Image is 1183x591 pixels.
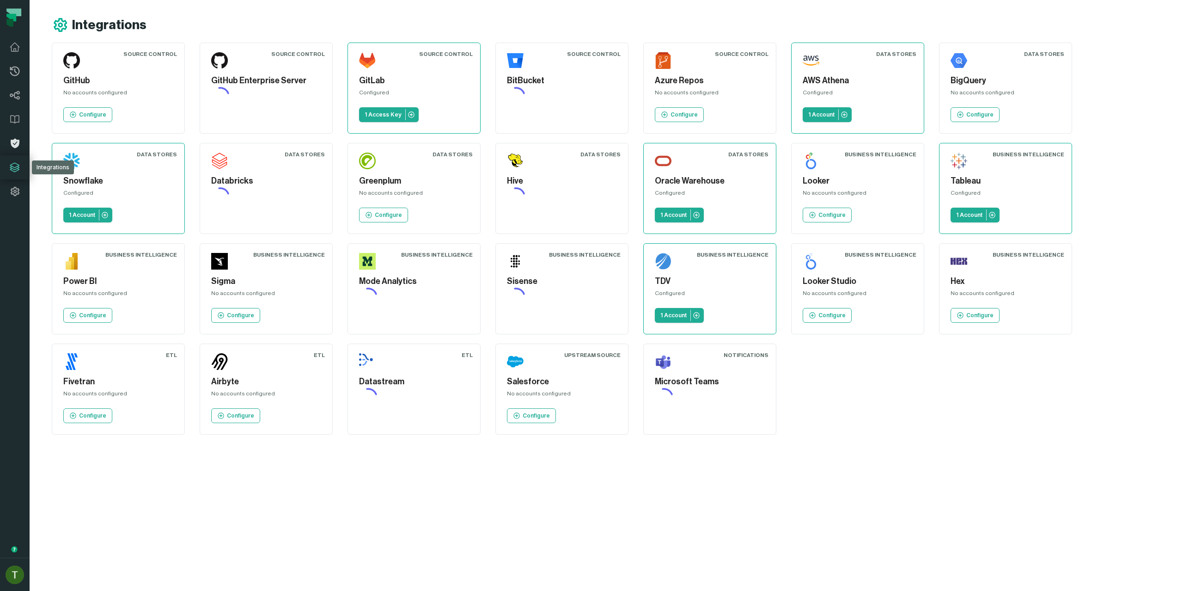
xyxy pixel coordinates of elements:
a: Configure [951,308,1000,323]
h5: Airbyte [211,376,321,388]
p: 1 Access Key [365,111,402,118]
h5: BigQuery [951,74,1061,87]
div: No accounts configured [211,390,321,401]
div: Source Control [123,50,177,58]
div: Configured [63,189,173,200]
div: Data Stores [285,151,325,158]
a: Configure [359,208,408,222]
img: BitBucket [507,52,524,69]
p: 1 Account [660,211,687,219]
h5: Hive [507,175,617,187]
div: Business Intelligence [845,151,916,158]
h5: Snowflake [63,175,173,187]
h5: BitBucket [507,74,617,87]
a: 1 Account [655,308,704,323]
div: Notifications [724,351,768,359]
h5: Databricks [211,175,321,187]
div: Business Intelligence [697,251,768,259]
img: Oracle Warehouse [655,153,671,169]
div: Data Stores [1024,50,1064,58]
div: Business Intelligence [401,251,473,259]
div: Business Intelligence [549,251,621,259]
div: No accounts configured [803,289,913,301]
h5: Microsoft Teams [655,376,765,388]
img: Tableau [951,153,967,169]
div: Data Stores [137,151,177,158]
a: Configure [63,408,112,423]
h5: Tableau [951,175,1061,187]
div: No accounts configured [359,189,469,200]
img: Power BI [63,253,80,270]
img: Mode Analytics [359,253,376,270]
p: Configure [523,412,550,419]
img: AWS Athena [803,52,819,69]
p: Configure [966,111,994,118]
h5: Sisense [507,275,617,288]
p: Configure [375,211,402,219]
img: Airbyte [211,353,228,370]
img: Snowflake [63,153,80,169]
img: GitHub Enterprise Server [211,52,228,69]
p: Configure [79,312,106,319]
a: 1 Account [951,208,1000,222]
h5: TDV [655,275,765,288]
div: No accounts configured [211,289,321,301]
div: Configured [803,89,913,100]
div: Business Intelligence [845,251,916,259]
p: Configure [227,312,254,319]
div: Configured [951,189,1061,200]
div: Data Stores [876,50,916,58]
img: Greenplum [359,153,376,169]
p: Configure [79,412,106,419]
div: No accounts configured [63,89,173,100]
div: Configured [655,289,765,301]
img: Fivetran [63,353,80,370]
img: Salesforce [507,353,524,370]
div: Data Stores [580,151,621,158]
a: Configure [63,308,112,323]
div: No accounts configured [507,390,617,401]
div: Business Intelligence [993,151,1064,158]
img: Datastream [359,353,376,370]
p: Configure [818,211,846,219]
a: Configure [803,208,852,222]
h5: Datastream [359,376,469,388]
h5: Mode Analytics [359,275,469,288]
a: Configure [507,408,556,423]
div: Business Intelligence [993,251,1064,259]
p: Configure [966,312,994,319]
h5: Salesforce [507,376,617,388]
a: Configure [951,107,1000,122]
a: Configure [211,308,260,323]
h5: Azure Repos [655,74,765,87]
div: No accounts configured [63,289,173,301]
div: No accounts configured [803,189,913,200]
a: 1 Account [63,208,112,222]
p: 1 Account [956,211,982,219]
img: Looker [803,153,819,169]
img: Microsoft Teams [655,353,671,370]
p: Configure [671,111,698,118]
img: Azure Repos [655,52,671,69]
a: Configure [63,107,112,122]
img: Sigma [211,253,228,270]
div: Business Intelligence [253,251,325,259]
h1: Integrations [72,17,146,33]
img: Hive [507,153,524,169]
h5: Sigma [211,275,321,288]
p: Configure [227,412,254,419]
img: Sisense [507,253,524,270]
h5: Fivetran [63,376,173,388]
a: 1 Account [803,107,852,122]
p: Configure [818,312,846,319]
h5: Power BI [63,275,173,288]
img: GitHub [63,52,80,69]
div: Business Intelligence [105,251,177,259]
div: Data Stores [433,151,473,158]
div: Configured [655,189,765,200]
div: Tooltip anchor [10,545,18,554]
div: No accounts configured [951,289,1061,301]
a: Configure [655,107,704,122]
h5: Hex [951,275,1061,288]
div: No accounts configured [655,89,765,100]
